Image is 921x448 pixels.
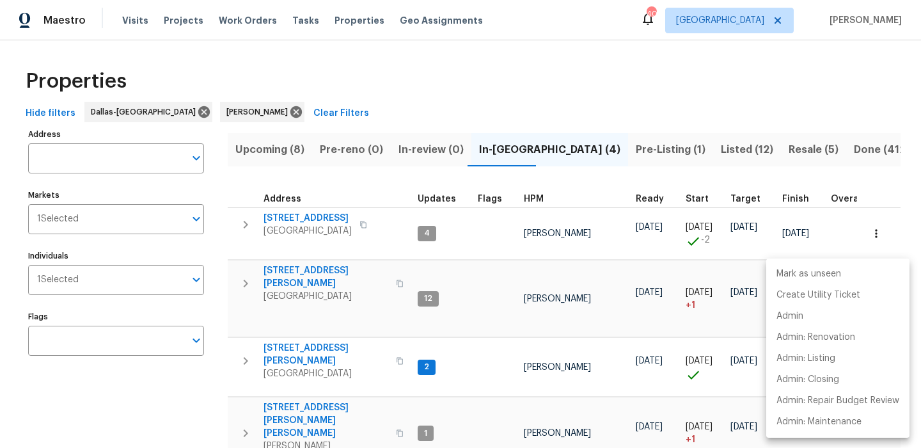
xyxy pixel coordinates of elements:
[776,352,835,365] p: Admin: Listing
[776,394,899,408] p: Admin: Repair Budget Review
[776,373,839,387] p: Admin: Closing
[776,415,862,429] p: Admin: Maintenance
[776,331,855,344] p: Admin: Renovation
[776,310,803,323] p: Admin
[776,268,841,281] p: Mark as unseen
[776,289,860,302] p: Create Utility Ticket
